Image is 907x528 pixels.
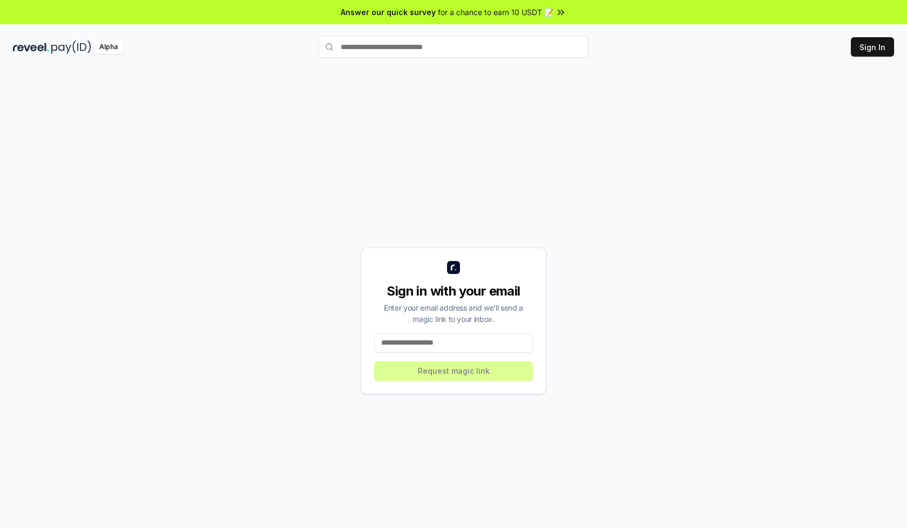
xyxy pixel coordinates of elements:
[447,261,460,274] img: logo_small
[851,37,894,57] button: Sign In
[374,283,533,300] div: Sign in with your email
[374,302,533,325] div: Enter your email address and we’ll send a magic link to your inbox.
[438,6,553,18] span: for a chance to earn 10 USDT 📝
[13,40,49,54] img: reveel_dark
[51,40,91,54] img: pay_id
[341,6,436,18] span: Answer our quick survey
[93,40,124,54] div: Alpha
